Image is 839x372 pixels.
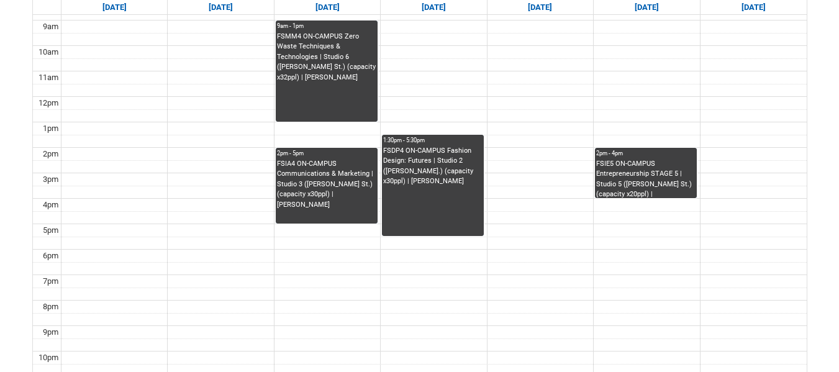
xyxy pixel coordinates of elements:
[40,275,61,288] div: 7pm
[40,301,61,313] div: 8pm
[40,224,61,237] div: 5pm
[40,250,61,262] div: 6pm
[36,97,61,109] div: 12pm
[277,149,376,158] div: 2pm - 5pm
[596,149,696,158] div: 2pm - 4pm
[36,71,61,84] div: 11am
[277,22,376,30] div: 9am - 1pm
[277,159,376,211] div: FSIA4 ON-CAMPUS Communications & Marketing | Studio 3 ([PERSON_NAME] St.) (capacity x30ppl) | [PE...
[40,122,61,135] div: 1pm
[40,20,61,33] div: 9am
[40,199,61,211] div: 4pm
[277,32,376,83] div: FSMM4 ON-CAMPUS Zero Waste Techniques & Technologies | Studio 6 ([PERSON_NAME] St.) (capacity x32...
[383,146,483,187] div: FSDP4 ON-CAMPUS Fashion Design: Futures | Studio 2 ([PERSON_NAME].) (capacity x30ppl) | [PERSON_N...
[40,326,61,338] div: 9pm
[40,173,61,186] div: 3pm
[383,136,483,145] div: 1:30pm - 5:30pm
[36,46,61,58] div: 10am
[40,148,61,160] div: 2pm
[596,159,696,198] div: FSIE5 ON-CAMPUS Entrepreneurship STAGE 5 | Studio 5 ([PERSON_NAME] St.) (capacity x20ppl) | [PERS...
[36,352,61,364] div: 10pm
